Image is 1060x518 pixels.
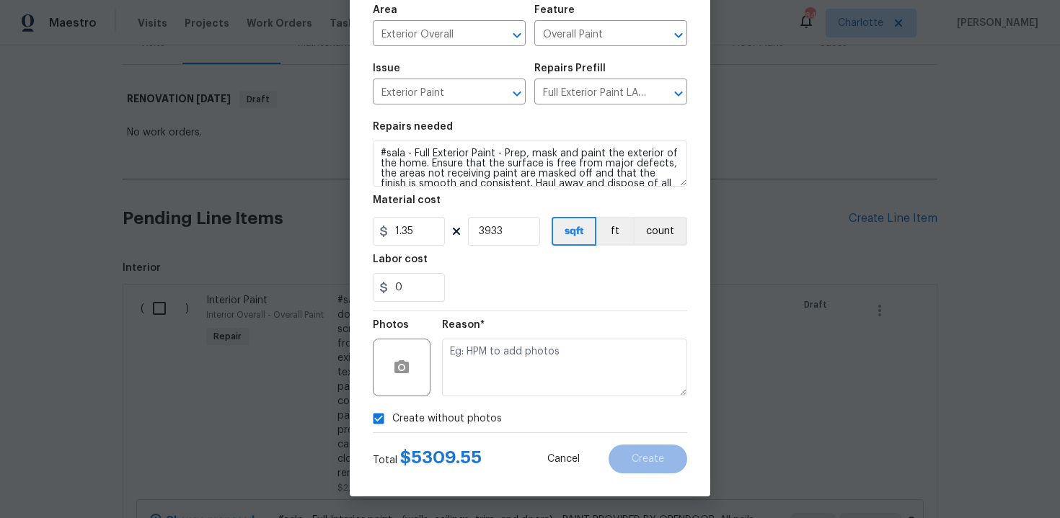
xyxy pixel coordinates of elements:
span: $ 5309.55 [400,449,482,466]
h5: Photos [373,320,409,330]
h5: Reason* [442,320,485,330]
div: Total [373,450,482,468]
button: Create [609,445,687,473]
textarea: #sala - Full Exterior Paint - Prep, mask and paint the exterior of the home. Ensure that the surf... [373,140,687,187]
button: count [633,217,687,246]
button: Open [507,84,527,104]
button: ft [596,217,633,246]
h5: Material cost [373,195,441,205]
h5: Area [373,5,397,15]
button: Open [507,25,527,45]
h5: Repairs Prefill [534,63,606,73]
button: sqft [552,217,596,246]
button: Cancel [524,445,603,473]
span: Create [632,454,664,465]
button: Open [668,84,689,104]
h5: Labor cost [373,254,428,264]
h5: Feature [534,5,575,15]
span: Cancel [547,454,580,465]
h5: Repairs needed [373,122,453,132]
span: Create without photos [392,411,502,427]
h5: Issue [373,63,400,73]
button: Open [668,25,689,45]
